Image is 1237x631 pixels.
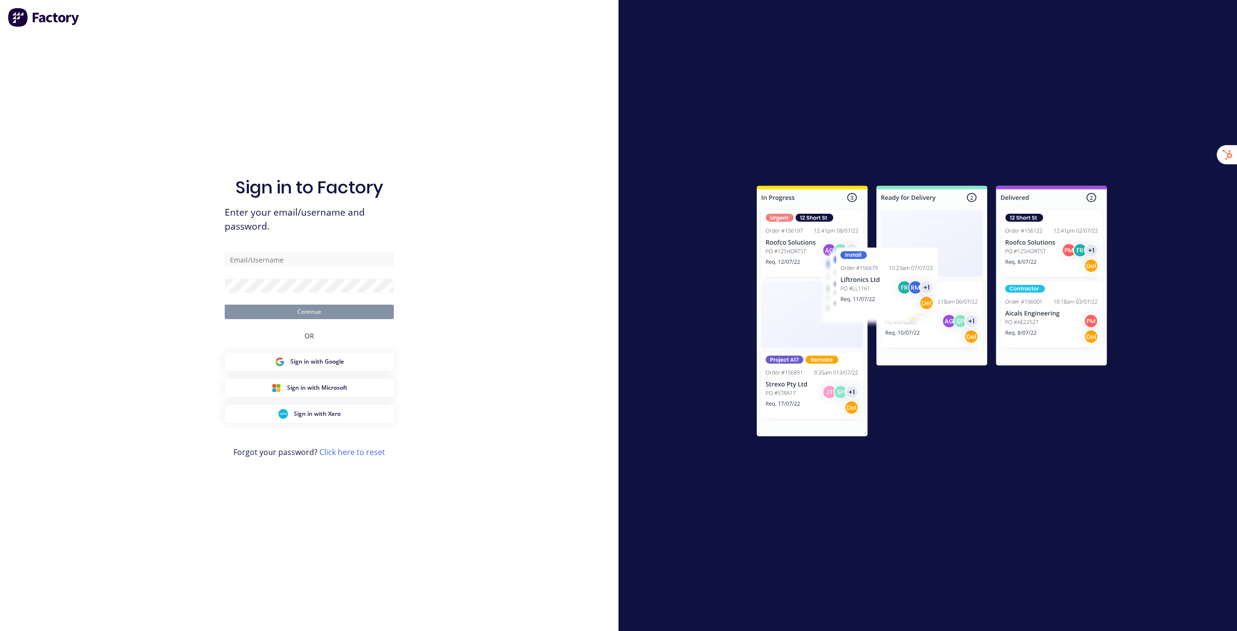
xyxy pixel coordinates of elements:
[272,383,281,393] img: Microsoft Sign in
[287,383,347,392] span: Sign in with Microsoft
[225,252,394,267] input: Email/Username
[8,8,80,27] img: Factory
[225,379,394,397] button: Microsoft Sign inSign in with Microsoft
[225,405,394,423] button: Xero Sign inSign in with Xero
[225,352,394,371] button: Google Sign inSign in with Google
[294,410,341,418] span: Sign in with Xero
[275,357,285,367] img: Google Sign in
[233,446,385,458] span: Forgot your password?
[225,305,394,319] button: Continue
[319,447,385,457] a: Click here to reset
[304,319,314,352] div: OR
[278,409,288,419] img: Xero Sign in
[235,177,383,198] h1: Sign in to Factory
[290,357,344,366] span: Sign in with Google
[735,166,1128,459] img: Sign in
[225,205,394,234] span: Enter your email/username and password.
